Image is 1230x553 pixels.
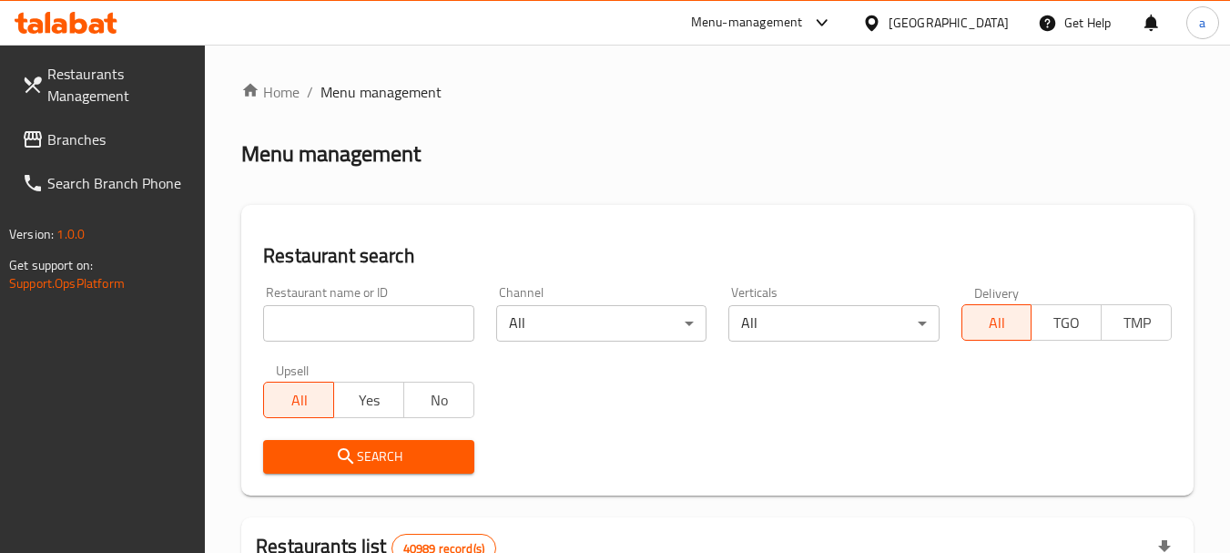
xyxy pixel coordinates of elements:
label: Delivery [974,286,1020,299]
div: All [496,305,706,342]
div: [GEOGRAPHIC_DATA] [889,13,1009,33]
a: Home [241,81,300,103]
span: No [412,387,467,414]
a: Search Branch Phone [7,161,206,205]
a: Restaurants Management [7,52,206,118]
div: Menu-management [691,12,803,34]
button: Yes [333,382,404,418]
button: No [403,382,474,418]
button: TGO [1031,304,1102,341]
button: TMP [1101,304,1172,341]
a: Support.OpsPlatform [9,271,125,295]
h2: Menu management [241,139,421,169]
div: All [728,305,939,342]
span: TMP [1109,310,1164,336]
span: Get support on: [9,253,93,277]
span: Restaurants Management [47,63,191,107]
h2: Restaurant search [263,242,1172,270]
li: / [307,81,313,103]
label: Upsell [276,364,310,376]
span: Yes [341,387,397,414]
a: Branches [7,118,206,161]
span: Menu management [320,81,442,103]
span: Branches [47,128,191,150]
button: All [961,304,1032,341]
input: Search for restaurant name or ID.. [263,305,473,342]
button: Search [263,440,473,474]
span: a [1199,13,1205,33]
span: Version: [9,222,54,246]
span: All [271,387,327,414]
span: Search Branch Phone [47,172,191,194]
nav: breadcrumb [241,81,1194,103]
span: TGO [1039,310,1094,336]
span: 1.0.0 [56,222,85,246]
span: All [970,310,1025,336]
span: Search [278,445,459,468]
button: All [263,382,334,418]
